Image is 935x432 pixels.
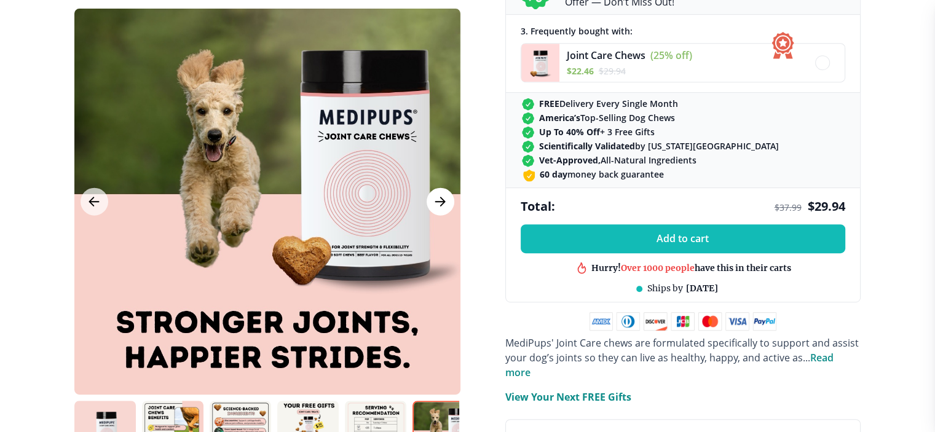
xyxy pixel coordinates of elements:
[539,98,678,109] span: Delivery Every Single Month
[591,256,791,268] div: Hurry! have this in their carts
[539,98,559,109] strong: FREE
[539,154,696,166] span: All-Natural Ingredients
[657,233,709,245] span: Add to cart
[775,202,802,213] span: $ 37.99
[540,168,567,180] strong: 60 day
[539,112,675,124] span: Top-Selling Dog Chews
[686,283,718,294] span: [DATE]
[521,44,559,82] img: Joint Care Chews - Medipups
[521,25,633,37] span: 3 . Frequently bought with:
[539,126,600,138] strong: Up To 40% Off
[567,49,645,62] span: Joint Care Chews
[540,168,664,180] span: money back guarantee
[505,351,803,364] span: your dog’s joints so they can live as healthy, happy, and active as
[81,188,108,216] button: Previous Image
[647,283,683,294] span: Ships by
[567,65,594,77] span: $ 22.46
[621,256,695,267] span: Over 1000 people
[539,140,779,152] span: by [US_STATE][GEOGRAPHIC_DATA]
[650,49,692,62] span: (25% off)
[539,154,601,166] strong: Vet-Approved,
[539,126,655,138] span: + 3 Free Gifts
[521,224,845,253] button: Add to cart
[599,65,626,77] span: $ 29.94
[590,312,776,331] img: payment methods
[539,112,580,124] strong: America’s
[539,140,635,152] strong: Scientifically Validated
[521,198,555,214] span: Total:
[505,336,859,350] span: MediPups' Joint Care chews are formulated specifically to support and assist
[808,198,845,214] span: $ 29.94
[427,188,454,216] button: Next Image
[505,390,631,404] p: View Your Next FREE Gifts
[639,271,694,282] span: Best product
[639,271,744,283] div: in this shop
